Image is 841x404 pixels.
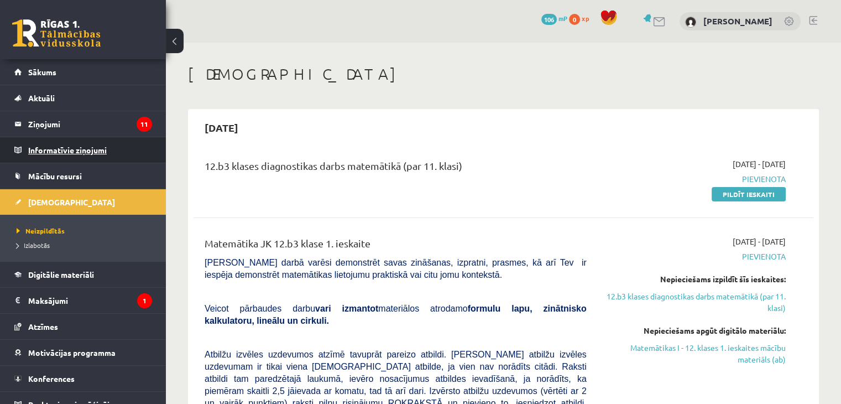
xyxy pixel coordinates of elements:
[14,85,152,111] a: Aktuāli
[28,111,152,137] legend: Ziņojumi
[603,342,786,365] a: Matemātikas I - 12. klases 1. ieskaites mācību materiāls (ab)
[703,15,772,27] a: [PERSON_NAME]
[14,111,152,137] a: Ziņojumi11
[603,291,786,314] a: 12.b3 klases diagnostikas darbs matemātikā (par 11. klasi)
[569,14,594,23] a: 0 xp
[603,325,786,336] div: Nepieciešams apgūt digitālo materiālu:
[582,14,589,23] span: xp
[28,348,116,358] span: Motivācijas programma
[137,117,152,132] i: 11
[569,14,580,25] span: 0
[28,137,152,163] legend: Informatīvie ziņojumi
[28,197,115,207] span: [DEMOGRAPHIC_DATA]
[14,189,152,215] a: [DEMOGRAPHIC_DATA]
[28,93,55,103] span: Aktuāli
[315,304,378,313] b: vari izmantot
[14,366,152,391] a: Konferences
[28,270,94,279] span: Digitālie materiāli
[205,304,587,325] span: Veicot pārbaudes darbu materiālos atrodamo
[12,19,101,47] a: Rīgas 1. Tālmācības vidusskola
[712,187,786,201] a: Pildīt ieskaiti
[28,288,152,313] legend: Maksājumi
[14,340,152,365] a: Motivācijas programma
[188,65,819,84] h1: [DEMOGRAPHIC_DATA]
[17,241,50,250] span: Izlabotās
[14,59,152,85] a: Sākums
[194,115,249,141] h2: [DATE]
[14,137,152,163] a: Informatīvie ziņojumi
[541,14,567,23] a: 106 mP
[733,158,786,170] span: [DATE] - [DATE]
[17,240,155,250] a: Izlabotās
[14,314,152,339] a: Atzīmes
[685,17,696,28] img: Nikolass Senitagoja
[28,374,75,384] span: Konferences
[137,293,152,308] i: 1
[733,236,786,247] span: [DATE] - [DATE]
[28,171,82,181] span: Mācību resursi
[17,226,65,235] span: Neizpildītās
[14,262,152,287] a: Digitālie materiāli
[603,251,786,262] span: Pievienota
[14,163,152,189] a: Mācību resursi
[603,173,786,185] span: Pievienota
[28,322,58,332] span: Atzīmes
[205,258,587,279] span: [PERSON_NAME] darbā varēsi demonstrēt savas zināšanas, izpratni, prasmes, kā arī Tev ir iespēja d...
[205,236,587,256] div: Matemātika JK 12.b3 klase 1. ieskaite
[205,304,587,325] b: formulu lapu, zinātnisko kalkulatoru, lineālu un cirkuli.
[541,14,557,25] span: 106
[603,273,786,285] div: Nepieciešams izpildīt šīs ieskaites:
[205,158,587,179] div: 12.b3 klases diagnostikas darbs matemātikā (par 11. klasi)
[17,226,155,236] a: Neizpildītās
[28,67,56,77] span: Sākums
[14,288,152,313] a: Maksājumi1
[558,14,567,23] span: mP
